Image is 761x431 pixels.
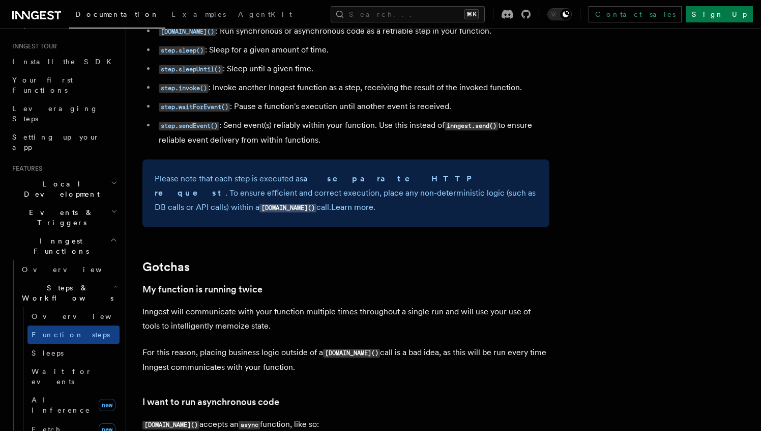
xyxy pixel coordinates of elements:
[142,421,199,429] code: [DOMAIN_NAME]()
[159,64,223,73] a: step.sleepUntil()
[8,71,120,99] a: Your first Functions
[232,3,298,28] a: AgentKit
[142,282,262,297] a: My function is running twice
[8,207,111,228] span: Events & Triggers
[159,84,209,93] code: step.invoke()
[323,349,380,358] code: [DOMAIN_NAME]()
[8,175,120,203] button: Local Development
[32,349,64,357] span: Sleeps
[156,80,549,95] li: : Invoke another Inngest function as a step, receiving the result of the invoked function.
[464,9,479,19] kbd: ⌘K
[156,99,549,114] li: : Pause a function's execution until another event is received.
[8,203,120,232] button: Events & Triggers
[159,120,219,130] a: step.sendEvent()
[8,99,120,128] a: Leveraging Steps
[156,24,549,39] li: : Run synchronous or asynchronous code as a retriable step in your function.
[27,307,120,326] a: Overview
[8,232,120,260] button: Inngest Functions
[8,128,120,156] a: Setting up your app
[159,83,209,92] a: step.invoke()
[159,26,216,36] a: [DOMAIN_NAME]()
[18,283,113,303] span: Steps & Workflows
[75,10,159,18] span: Documentation
[156,62,549,76] li: : Sleep until a given time.
[99,399,115,411] span: new
[27,362,120,391] a: Wait for events
[8,52,120,71] a: Install the SDK
[32,396,91,414] span: AI Inference
[159,65,223,74] code: step.sleepUntil()
[239,421,260,429] code: async
[69,3,165,29] a: Documentation
[12,58,118,66] span: Install the SDK
[8,165,42,173] span: Features
[445,122,498,130] code: inngest.send()
[142,345,549,374] p: For this reason, placing business logic outside of a call is a bad idea, as this will be run ever...
[238,10,292,18] span: AgentKit
[142,395,279,409] a: I want to run asynchronous code
[32,331,110,339] span: Function steps
[259,204,316,212] code: [DOMAIN_NAME]()
[18,260,120,279] a: Overview
[159,122,219,130] code: step.sendEvent()
[27,344,120,362] a: Sleeps
[8,236,110,256] span: Inngest Functions
[331,202,373,212] a: Learn more
[22,265,127,274] span: Overview
[159,46,205,55] code: step.sleep()
[155,174,478,198] strong: a separate HTTP request
[142,305,549,333] p: Inngest will communicate with your function multiple times throughout a single run and will use y...
[159,28,216,36] code: [DOMAIN_NAME]()
[156,43,549,58] li: : Sleep for a given amount of time.
[159,103,230,112] code: step.waitForEvent()
[8,179,111,199] span: Local Development
[12,104,98,123] span: Leveraging Steps
[159,45,205,55] a: step.sleep()
[331,6,485,22] button: Search...⌘K
[159,101,230,111] a: step.waitForEvent()
[165,3,232,28] a: Examples
[171,10,226,18] span: Examples
[32,312,136,320] span: Overview
[156,118,549,147] li: : Send event(s) reliably within your function. Use this instead of to ensure reliable event deliv...
[27,391,120,419] a: AI Inferencenew
[12,133,100,151] span: Setting up your app
[27,326,120,344] a: Function steps
[32,367,92,386] span: Wait for events
[12,76,73,94] span: Your first Functions
[155,172,537,215] p: Please note that each step is executed as . To ensure efficient and correct execution, place any ...
[547,8,572,20] button: Toggle dark mode
[589,6,682,22] a: Contact sales
[142,260,190,274] a: Gotchas
[18,279,120,307] button: Steps & Workflows
[686,6,753,22] a: Sign Up
[8,42,57,50] span: Inngest tour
